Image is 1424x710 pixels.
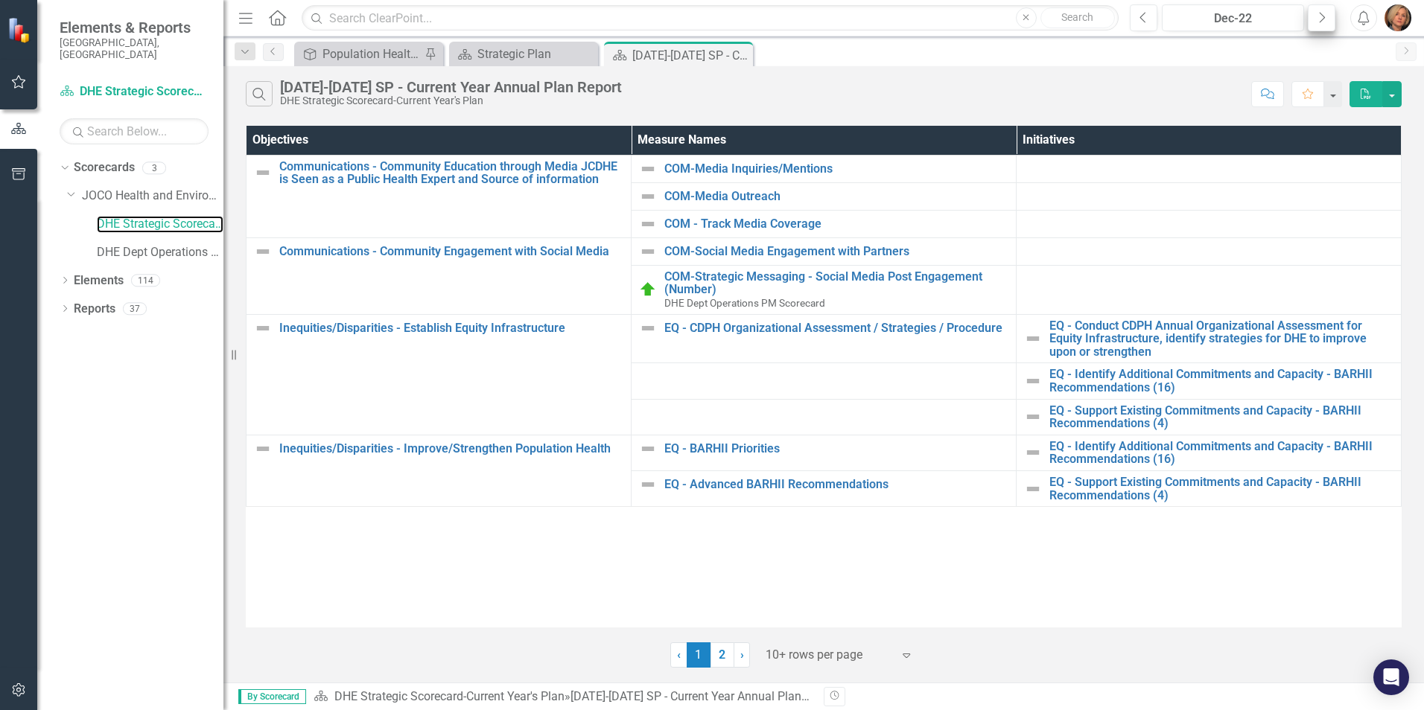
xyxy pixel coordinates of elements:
a: EQ - BARHII Priorities [664,442,1008,455]
div: 114 [131,274,160,287]
td: Double-Click to Edit Right Click for Context Menu [247,435,632,506]
a: DHE Strategic Scorecard-Current Year's Plan [334,689,565,703]
a: Inequities/Disparities - Establish Equity Infrastructure [279,322,623,335]
img: Not Defined [639,319,657,337]
a: COM-Media Inquiries/Mentions [664,162,1008,176]
img: Not Defined [1024,330,1042,348]
a: EQ - Advanced BARHII Recommendations [664,478,1008,491]
td: Double-Click to Edit Right Click for Context Menu [247,314,632,435]
a: COM-Media Outreach [664,190,1008,203]
div: Open Intercom Messenger [1373,659,1409,695]
td: Double-Click to Edit Right Click for Context Menu [632,314,1017,363]
div: [DATE]-[DATE] SP - Current Year Annual Plan Report [570,689,839,703]
a: EQ - Support Existing Commitments and Capacity - BARHII Recommendations (4) [1049,404,1393,430]
img: Not Defined [639,215,657,233]
a: Communications - Community Education through Media JCDHE is Seen as a Public Health Expert and So... [279,160,623,186]
a: COM-Strategic Messaging - Social Media Post Engagement (Number) [664,270,1008,296]
img: Not Defined [1024,444,1042,461]
small: [GEOGRAPHIC_DATA], [GEOGRAPHIC_DATA] [60,36,209,61]
img: Not Defined [254,440,272,458]
span: Elements & Reports [60,19,209,36]
a: Population Health - Health Equity [298,45,421,63]
span: DHE Dept Operations PM Scorecard [664,297,825,309]
div: Population Health - Health Equity [322,45,421,63]
input: Search ClearPoint... [302,5,1119,31]
img: Not Defined [1024,408,1042,426]
span: 1 [687,642,711,668]
div: 37 [123,302,147,315]
div: DHE Strategic Scorecard-Current Year's Plan [280,95,622,106]
td: Double-Click to Edit Right Click for Context Menu [632,210,1017,237]
a: Strategic Plan [453,45,594,63]
img: Not Defined [639,476,657,493]
td: Double-Click to Edit Right Click for Context Menu [632,470,1017,506]
img: Not Defined [639,440,657,458]
button: Search [1040,7,1115,28]
div: [DATE]-[DATE] SP - Current Year Annual Plan Report [632,46,749,65]
td: Double-Click to Edit Right Click for Context Menu [632,435,1017,470]
span: By Scorecard [238,689,306,704]
a: EQ - Support Existing Commitments and Capacity - BARHII Recommendations (4) [1049,476,1393,502]
img: Not Defined [254,243,272,260]
span: Search [1061,11,1093,23]
a: DHE Strategic Scorecard-Current Year's Plan [97,216,223,233]
td: Double-Click to Edit Right Click for Context Menu [632,155,1017,182]
td: Double-Click to Edit Right Click for Context Menu [632,237,1017,265]
a: Elements [74,272,124,290]
input: Search Below... [60,118,209,144]
div: 3 [142,161,166,174]
img: On Target [639,281,657,298]
div: Dec-22 [1167,10,1299,28]
td: Double-Click to Edit Right Click for Context Menu [1017,435,1402,470]
a: EQ - Identify Additional Commitments and Capacity - BARHII Recommendations (16) [1049,440,1393,466]
a: Reports [74,301,115,318]
a: EQ - Identify Additional Commitments and Capacity - BARHII Recommendations (16) [1049,368,1393,394]
span: ‹ [677,647,681,662]
span: › [740,647,744,662]
img: Not Defined [254,319,272,337]
img: Not Defined [639,160,657,178]
a: JOCO Health and Environment [82,188,223,205]
div: » [314,688,813,706]
a: Inequities/Disparities - Improve/Strengthen Population Health [279,442,623,455]
td: Double-Click to Edit Right Click for Context Menu [1017,399,1402,435]
a: COM-Social Media Engagement with Partners [664,245,1008,258]
a: Communications - Community Engagement with Social Media [279,245,623,258]
td: Double-Click to Edit Right Click for Context Menu [247,155,632,237]
td: Double-Click to Edit Right Click for Context Menu [1017,470,1402,506]
a: DHE Strategic Scorecard-Current Year's Plan [60,83,209,100]
a: DHE Dept Operations PM Scorecard [97,244,223,261]
img: Not Defined [1024,372,1042,390]
button: Dec-22 [1162,4,1304,31]
img: Valorie Carson [1385,4,1411,31]
td: Double-Click to Edit Right Click for Context Menu [632,182,1017,210]
td: Double-Click to Edit Right Click for Context Menu [1017,314,1402,363]
a: EQ - CDPH Organizational Assessment / Strategies / Procedure [664,322,1008,335]
div: [DATE]-[DATE] SP - Current Year Annual Plan Report [280,79,622,95]
a: 2 [711,642,734,668]
img: Not Defined [639,243,657,260]
img: Not Defined [1024,480,1042,498]
a: COM - Track Media Coverage [664,217,1008,231]
img: Not Defined [254,164,272,182]
td: Double-Click to Edit Right Click for Context Menu [247,237,632,314]
img: ClearPoint Strategy [7,17,34,43]
a: EQ - Conduct CDPH Annual Organizational Assessment for Equity Infrastructure, identify strategies... [1049,319,1393,359]
img: Not Defined [639,188,657,205]
div: Strategic Plan [477,45,594,63]
a: Scorecards [74,159,135,176]
td: Double-Click to Edit Right Click for Context Menu [632,265,1017,314]
td: Double-Click to Edit Right Click for Context Menu [1017,363,1402,399]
